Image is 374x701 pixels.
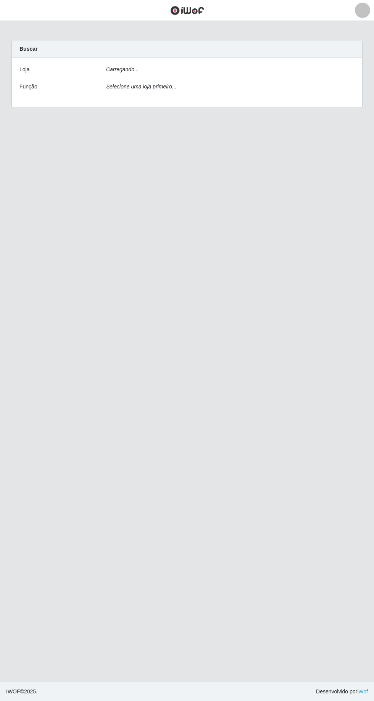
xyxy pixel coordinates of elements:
[19,46,37,52] strong: Buscar
[6,688,37,696] span: © 2025 .
[106,66,139,72] i: Carregando...
[19,66,29,74] label: Loja
[6,688,20,695] span: IWOF
[19,83,37,91] label: Função
[106,83,176,90] i: Selecione uma loja primeiro...
[316,688,368,696] span: Desenvolvido por
[357,688,368,695] a: iWof
[170,6,204,15] img: CoreUI Logo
